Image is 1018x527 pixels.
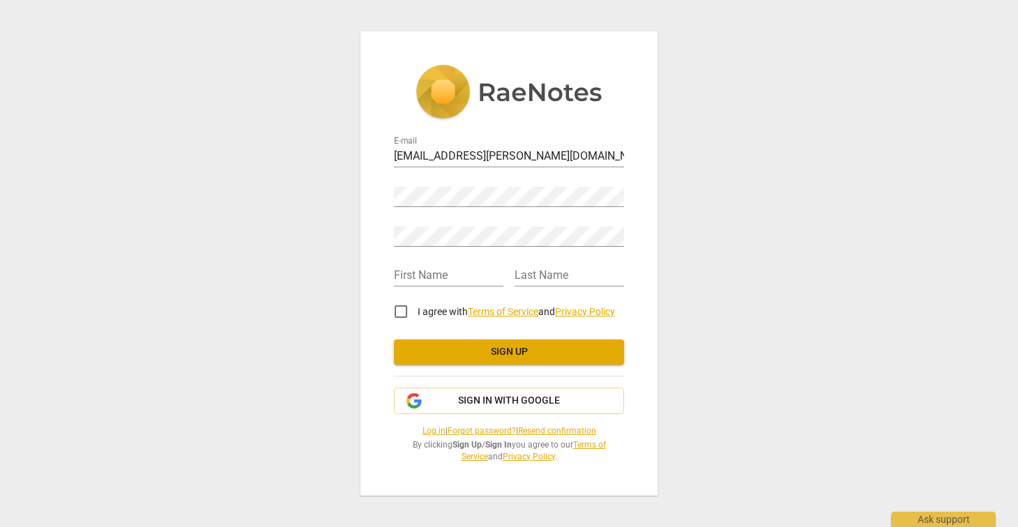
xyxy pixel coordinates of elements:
button: Sign up [394,339,624,365]
label: E-mail [394,137,417,146]
button: Sign in with Google [394,388,624,414]
div: Ask support [891,512,996,527]
a: Terms of Service [462,440,606,461]
span: Sign up [405,345,613,359]
a: Log in [423,426,446,436]
span: By clicking / you agree to our and . [394,439,624,462]
span: | | [394,425,624,437]
a: Resend confirmation [518,426,596,436]
span: I agree with and [418,306,615,317]
a: Privacy Policy [555,306,615,317]
a: Forgot password? [448,426,516,436]
b: Sign In [485,440,512,450]
a: Privacy Policy [503,452,555,461]
img: 5ac2273c67554f335776073100b6d88f.svg [416,65,602,122]
span: Sign in with Google [458,394,560,408]
a: Terms of Service [468,306,538,317]
b: Sign Up [453,440,482,450]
